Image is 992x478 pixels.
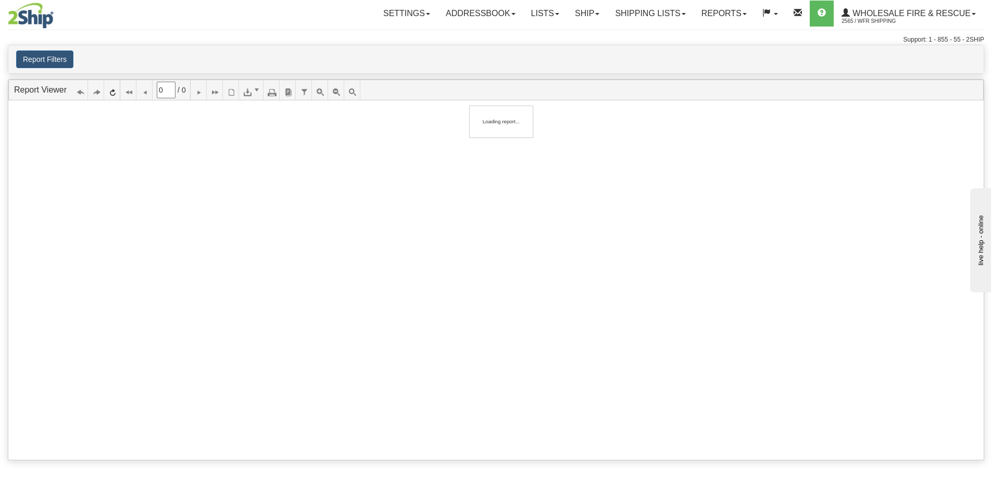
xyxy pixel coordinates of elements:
[523,1,567,27] a: Lists
[8,9,96,17] div: live help - online
[104,80,120,100] a: Refresh
[475,111,528,132] div: Loading report...
[842,16,920,27] span: 2565 / WFR Shipping
[850,9,971,18] span: WHOLESALE FIRE & RESCUE
[567,1,607,27] a: Ship
[8,35,984,44] div: Support: 1 - 855 - 55 - 2SHIP
[607,1,693,27] a: Shipping lists
[438,1,523,27] a: Addressbook
[968,186,991,292] iframe: chat widget
[178,85,180,95] span: /
[694,1,755,27] a: Reports
[834,1,984,27] a: WHOLESALE FIRE & RESCUE 2565 / WFR Shipping
[375,1,438,27] a: Settings
[14,85,67,94] a: Report Viewer
[16,50,73,68] button: Report Filters
[182,85,186,95] span: 0
[8,3,54,29] img: logo2565.jpg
